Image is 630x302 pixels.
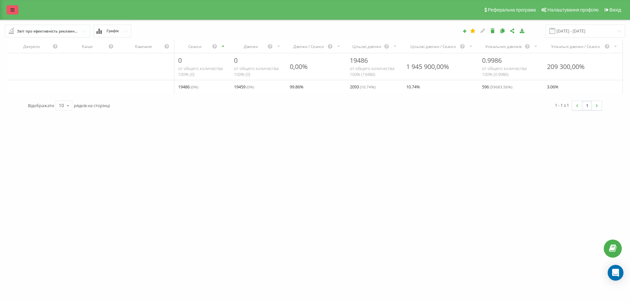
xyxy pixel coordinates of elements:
[67,44,108,49] div: Канал
[74,103,110,108] span: рядків на сторінці
[406,83,420,91] span: 10.74 %
[107,29,119,33] span: Графік
[480,28,486,33] i: Редагувати звіт
[191,84,198,89] span: ( 0 %)
[547,62,585,71] div: 209 300,00%
[482,65,527,77] span: от общего количества 100% ( 0.9986 )
[178,83,198,91] span: 19486
[234,65,279,77] span: от общего количества 100% ( 0 )
[488,7,536,12] span: Реферальна програма
[490,84,512,89] span: ( 59683.56 %)
[547,44,604,49] div: Унікальні дзвінки / Сеанси
[547,7,598,12] span: Налаштування профілю
[360,84,375,89] span: ( 10.74 %)
[482,56,502,65] span: 0.9986
[178,56,182,65] span: 0
[17,28,79,35] div: Звіт про ефективність рекламних кампаній
[11,44,52,49] div: Джерело
[610,7,621,12] span: Вихід
[470,28,476,33] i: Цей звіт буде завантажено першим при відкритті Аналітики. Ви можете призначити будь-який інший ва...
[234,56,238,65] span: 0
[94,25,131,37] button: Графік
[290,62,308,71] div: 0,00%
[28,103,54,108] span: Відображати
[350,83,375,91] span: 2093
[178,65,223,77] span: от общего количества 100% ( 0 )
[406,62,449,71] div: 1 945 900,00%
[59,102,64,109] div: 10
[234,83,254,91] span: 19459
[547,83,558,91] span: 3.06 %
[406,44,460,49] div: Цільові дзвінки / Сеанси
[290,44,327,49] div: Дзвінки / Сеанси
[123,44,164,49] div: Кампанія
[500,28,505,33] i: Копіювати звіт
[350,44,384,49] div: Цільові дзвінки
[582,101,592,110] a: 1
[350,56,368,65] span: 19486
[482,83,512,91] span: 596
[510,28,515,33] i: Поділитися налаштуваннями звіту
[555,102,569,108] div: 1 - 1 з 1
[234,44,267,49] div: Дзвінки
[246,84,254,89] span: ( 0 %)
[519,28,525,33] i: Завантажити звіт
[490,28,495,33] i: Видалити звіт
[290,83,304,91] span: 99.86 %
[482,44,525,49] div: Унікальних дзвінків
[608,265,623,281] div: Open Intercom Messenger
[7,40,623,93] div: scrollable content
[178,44,212,49] div: Сеанси
[350,65,394,77] span: от общего количества 100% ( 19486 )
[462,29,467,33] i: Створити звіт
